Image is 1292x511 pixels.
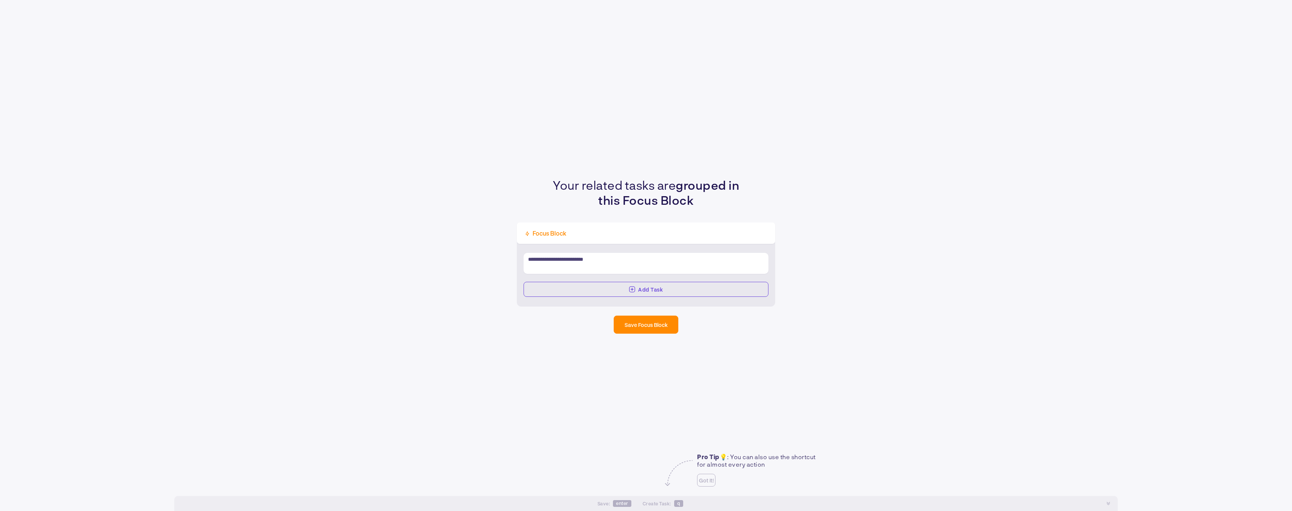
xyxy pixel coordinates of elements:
[598,501,610,506] span: Save :
[614,316,678,334] button: Save Focus Block
[697,453,720,460] strong: Pro Tip
[638,286,663,293] div: Add Task
[674,500,684,507] span: q
[697,474,715,487] button: Got it!
[553,177,739,207] p: Your related tasks are
[532,229,767,237] input: Name your "Focus block"
[643,501,671,506] span: Create Task :
[625,322,668,328] span: Save Focus Block
[613,500,631,507] span: Enter
[697,453,816,468] span: 💡: You can also use the shortcut for almost every action
[699,477,714,484] span: Got it!
[665,459,693,487] img: tip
